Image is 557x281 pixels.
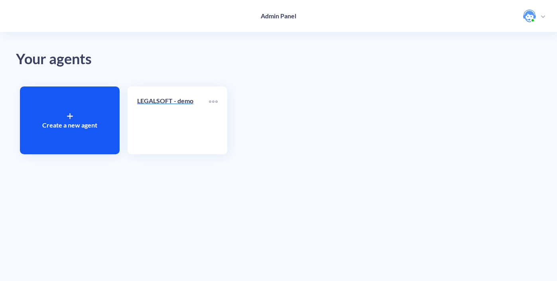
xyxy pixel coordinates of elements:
[519,9,549,23] button: user photo
[523,10,536,22] img: user photo
[261,12,296,20] h4: Admin Panel
[16,48,541,71] div: Your agents
[42,120,97,130] p: Create a new agent
[137,96,209,145] a: LEGALSOFT - demo
[137,96,209,106] p: LEGALSOFT - demo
